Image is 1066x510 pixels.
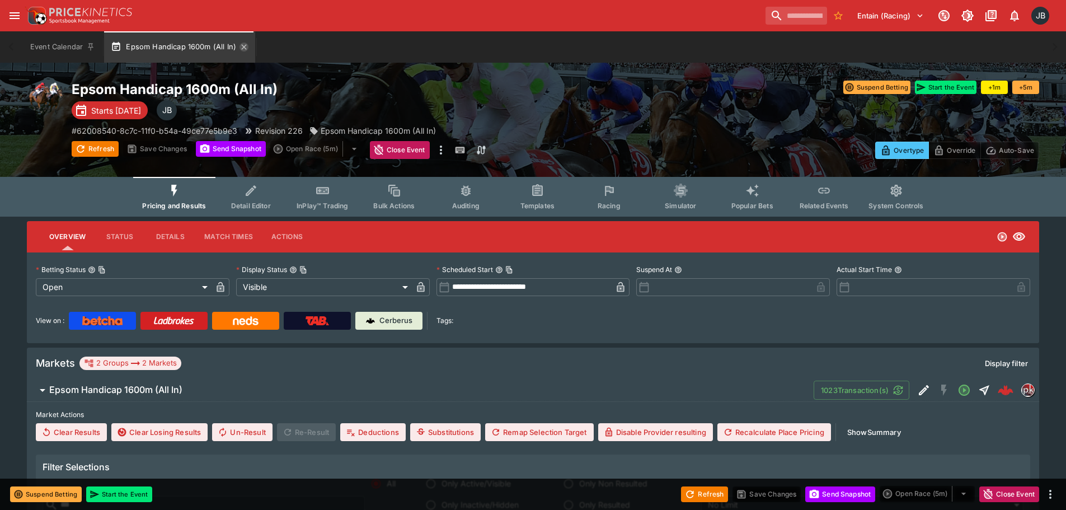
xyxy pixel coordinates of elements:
button: +5m [1012,81,1039,94]
a: aaca3662-c673-4a88-862b-74902ada196a [994,379,1017,401]
div: aaca3662-c673-4a88-862b-74902ada196a [998,382,1013,398]
button: Close Event [979,486,1039,502]
button: Override [928,142,980,159]
p: Display Status [236,265,287,274]
span: Templates [520,202,555,210]
span: Pricing and Results [142,202,206,210]
button: Overtype [875,142,929,159]
button: Un-Result [212,423,272,441]
p: Override [947,144,975,156]
input: search [766,7,827,25]
button: more [434,141,448,159]
p: Starts [DATE] [91,105,141,116]
p: Scheduled Start [436,265,493,274]
button: Clear Losing Results [111,423,208,441]
div: Start From [875,142,1039,159]
h2: Copy To Clipboard [72,81,556,98]
span: Bulk Actions [373,202,415,210]
p: Suspend At [636,265,672,274]
button: Clear Results [36,423,107,441]
button: Copy To Clipboard [98,266,106,274]
button: Notifications [1004,6,1025,26]
span: Simulator [665,202,696,210]
div: split button [270,141,365,157]
button: Deductions [340,423,406,441]
p: Cerberus [379,315,412,326]
div: Open [36,278,212,296]
img: Betcha [82,316,123,325]
span: Only Active/Visible [442,478,511,489]
img: PriceKinetics Logo [25,4,47,27]
span: Related Events [800,202,848,210]
button: Copy To Clipboard [505,266,513,274]
button: Status [95,223,145,250]
button: Disable Provider resulting [598,423,713,441]
label: View on : [36,312,64,330]
p: Auto-Save [999,144,1034,156]
div: 2 Groups 2 Markets [84,357,177,370]
svg: Open [997,231,1008,242]
button: No Bookmarks [829,7,847,25]
div: Epsom Handicap 1600m (All In) [309,125,436,137]
a: Cerberus [355,312,422,330]
p: Betting Status [36,265,86,274]
p: Revision 226 [255,125,303,137]
svg: Open [957,383,971,397]
button: SGM Disabled [934,380,954,400]
button: ShowSummary [840,423,908,441]
span: All [387,478,396,489]
button: Details [145,223,195,250]
div: Event type filters [133,177,932,217]
label: Tags: [436,312,453,330]
button: Remap Selection Target [485,423,594,441]
h6: Epsom Handicap 1600m (All In) [49,384,182,396]
button: Suspend Betting [843,81,910,94]
button: Epsom Handicap 1600m (All In) [104,31,255,63]
button: Recalculate Place Pricing [717,423,831,441]
span: Racing [598,202,621,210]
span: Detail Editor [231,202,271,210]
div: Visible [236,278,412,296]
button: Toggle light/dark mode [957,6,978,26]
h5: Markets [36,357,75,369]
button: Close Event [370,141,430,159]
button: open drawer [4,6,25,26]
button: more [1044,488,1057,501]
span: Auditing [452,202,480,210]
div: Josh Brown [157,100,177,120]
button: Suspend At [674,266,682,274]
button: Start the Event [915,81,976,94]
span: Popular Bets [731,202,773,210]
img: Cerberus [366,316,375,325]
div: split button [880,486,975,502]
button: Display StatusCopy To Clipboard [289,266,297,274]
button: Straight [974,380,994,400]
img: Sportsbook Management [49,18,110,24]
span: Only Non Resulted [579,478,647,489]
img: logo-cerberus--red.svg [998,382,1013,398]
span: InPlay™ Trading [297,202,348,210]
button: Auto-Save [980,142,1039,159]
button: Refresh [72,141,119,157]
span: System Controls [868,202,923,210]
button: Match Times [195,223,262,250]
button: Open [954,380,974,400]
img: horse_racing.png [27,81,63,116]
p: Copy To Clipboard [72,125,237,137]
label: Market Actions [36,406,1030,423]
button: Substitutions [410,423,481,441]
img: Ladbrokes [153,316,194,325]
button: Start the Event [86,486,152,502]
button: Connected to PK [934,6,954,26]
svg: Visible [1012,230,1026,244]
p: Epsom Handicap 1600m (All In) [321,125,436,137]
button: Edit Detail [914,380,934,400]
button: Send Snapshot [805,486,875,502]
button: Suspend Betting [10,486,82,502]
button: Actual Start Time [894,266,902,274]
p: Overtype [894,144,924,156]
button: Overview [40,223,95,250]
img: PriceKinetics [49,8,132,16]
h6: Filter Selections [43,461,1023,473]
